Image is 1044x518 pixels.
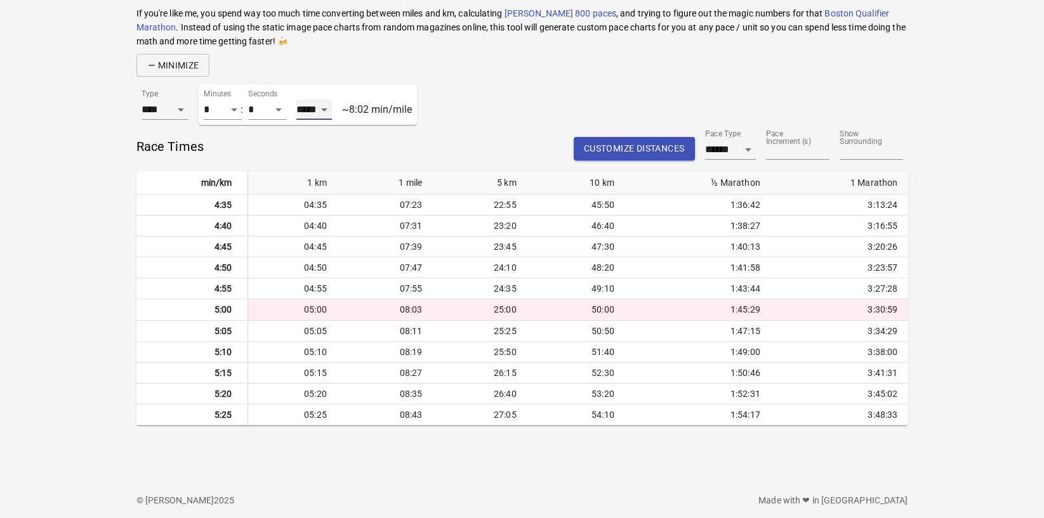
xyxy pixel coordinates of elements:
[584,141,685,157] span: Customize Distances
[532,171,630,195] th: 10 km
[136,171,248,195] th: min/km
[776,195,908,216] td: 3:13:24
[248,342,342,363] td: 05:10
[630,342,776,363] td: 1:49:00
[532,342,630,363] td: 51:40
[248,216,342,236] td: 04:40
[277,36,288,46] span: cheers
[532,321,630,342] td: 50:50
[630,195,776,216] td: 1:36:42
[437,236,531,257] td: 23:45
[630,321,776,342] td: 1:47:15
[532,363,630,384] td: 52:30
[136,257,248,278] th: 4:50
[437,299,531,320] td: 25:00
[437,321,531,342] td: 25:25
[342,171,438,195] th: 1 mile
[532,195,630,216] td: 45:50
[204,91,232,98] label: Minutes
[776,342,908,363] td: 3:38:00
[776,363,908,384] td: 3:41:31
[142,91,158,98] label: Type
[248,195,342,216] td: 04:35
[776,299,908,320] td: 3:30:59
[630,171,776,195] th: ½ Marathon
[342,257,438,278] td: 07:47
[776,171,908,195] th: 1 Marathon
[136,54,209,77] button: Minimize
[532,405,630,425] td: 54:10
[136,8,890,32] a: Boston Qualifier Marathon
[136,195,248,216] th: 4:35
[136,216,248,236] th: 4:40
[147,58,199,74] span: Minimize
[342,342,438,363] td: 08:19
[522,494,908,508] h6: Made with in [GEOGRAPHIC_DATA]
[532,299,630,320] td: 50:00
[532,278,630,299] td: 49:10
[766,131,814,146] label: Pace Increment (s)
[437,384,531,405] td: 26:40
[840,131,887,146] label: Show Surrounding
[630,384,776,405] td: 1:52:31
[505,8,616,18] a: [PERSON_NAME] 800 paces
[248,384,342,405] td: 05:20
[437,216,531,236] td: 23:20
[136,136,204,157] h6: Race Times
[241,103,252,115] div: :
[248,405,342,425] td: 05:25
[342,363,438,384] td: 08:27
[136,363,248,384] th: 5:15
[136,321,248,342] th: 5:05
[136,342,248,363] th: 5:10
[248,363,342,384] td: 05:15
[776,321,908,342] td: 3:34:29
[437,342,531,363] td: 25:50
[437,195,531,216] td: 22:55
[802,495,810,505] span: love
[248,171,342,195] th: 1 km
[248,91,277,98] label: Seconds
[630,236,776,257] td: 1:40:13
[532,257,630,278] td: 48:20
[342,321,438,342] td: 08:11
[705,131,741,138] label: Pace Type
[136,278,248,299] th: 4:55
[437,171,531,195] th: 5 km
[776,216,908,236] td: 3:16:55
[630,257,776,278] td: 1:41:58
[776,236,908,257] td: 3:20:26
[248,321,342,342] td: 05:05
[437,405,531,425] td: 27:05
[136,494,522,508] h6: [PERSON_NAME] 2025
[342,195,438,216] td: 07:23
[630,299,776,320] td: 1:45:29
[342,405,438,425] td: 08:43
[248,257,342,278] td: 04:50
[776,405,908,425] td: 3:48:33
[248,278,342,299] td: 04:55
[342,216,438,236] td: 07:31
[532,236,630,257] td: 47:30
[136,7,908,49] h6: If you're like me, you spend way too much time converting between miles and km, calculating , and...
[776,257,908,278] td: 3:23:57
[776,384,908,405] td: 3:45:02
[630,405,776,425] td: 1:54:17
[342,384,438,405] td: 08:35
[437,257,531,278] td: 24:10
[136,495,143,505] span: copyright
[342,103,412,115] div: ~ 8:02 min/mile
[532,384,630,405] td: 53:20
[776,278,908,299] td: 3:27:28
[630,278,776,299] td: 1:43:44
[630,363,776,384] td: 1:50:46
[437,278,531,299] td: 24:35
[248,236,342,257] td: 04:45
[437,363,531,384] td: 26:15
[136,384,248,405] th: 5:20
[532,216,630,236] td: 46:40
[630,216,776,236] td: 1:38:27
[136,299,248,320] th: 5:00
[574,137,695,160] button: Customize Distances
[248,299,342,320] td: 05:00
